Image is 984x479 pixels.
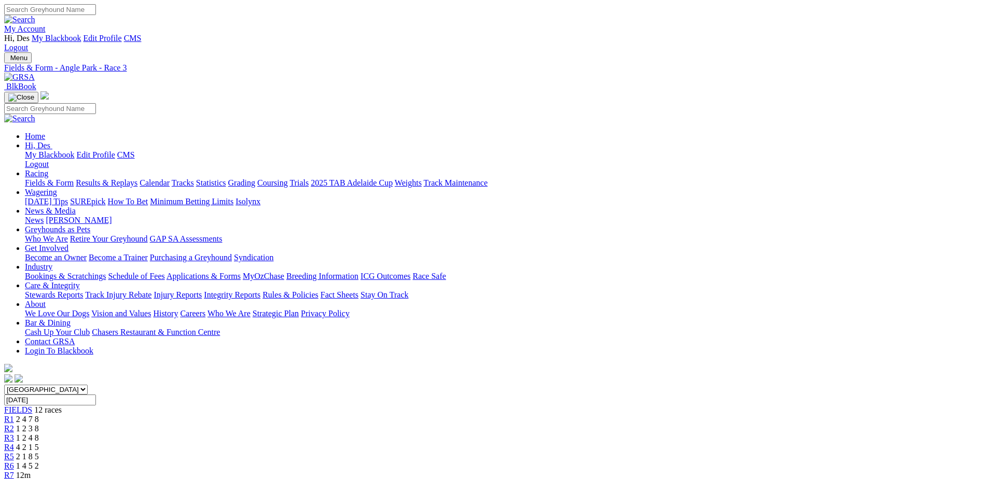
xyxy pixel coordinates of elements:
[150,234,223,243] a: GAP SA Assessments
[4,52,32,63] button: Toggle navigation
[311,178,393,187] a: 2025 TAB Adelaide Cup
[25,234,68,243] a: Who We Are
[180,309,205,318] a: Careers
[4,34,30,43] span: Hi, Des
[262,290,318,299] a: Rules & Policies
[32,34,81,43] a: My Blackbook
[4,63,980,73] a: Fields & Form - Angle Park - Race 3
[25,141,50,150] span: Hi, Des
[25,225,90,234] a: Greyhounds as Pets
[4,364,12,372] img: logo-grsa-white.png
[25,132,45,140] a: Home
[25,244,68,252] a: Get Involved
[8,93,34,102] img: Close
[172,178,194,187] a: Tracks
[85,290,151,299] a: Track Injury Rebate
[76,178,137,187] a: Results & Replays
[154,290,202,299] a: Injury Reports
[25,234,980,244] div: Greyhounds as Pets
[289,178,309,187] a: Trials
[46,216,112,224] a: [PERSON_NAME]
[412,272,446,280] a: Race Safe
[124,34,142,43] a: CMS
[70,234,148,243] a: Retire Your Greyhound
[25,160,49,168] a: Logout
[4,15,35,24] img: Search
[361,290,408,299] a: Stay On Track
[4,461,14,470] a: R6
[25,272,980,281] div: Industry
[25,216,44,224] a: News
[34,405,62,414] span: 12 races
[4,452,14,461] a: R5
[77,150,115,159] a: Edit Profile
[25,309,980,318] div: About
[25,178,980,188] div: Racing
[25,253,87,262] a: Become an Owner
[25,197,980,206] div: Wagering
[140,178,170,187] a: Calendar
[15,374,23,383] img: twitter.svg
[89,253,148,262] a: Become a Trainer
[70,197,105,206] a: SUREpick
[150,253,232,262] a: Purchasing a Greyhound
[286,272,358,280] a: Breeding Information
[16,461,39,470] span: 1 4 5 2
[25,141,52,150] a: Hi, Des
[150,197,233,206] a: Minimum Betting Limits
[25,197,68,206] a: [DATE] Tips
[40,91,49,100] img: logo-grsa-white.png
[25,328,90,336] a: Cash Up Your Club
[395,178,422,187] a: Weights
[4,415,14,424] a: R1
[25,318,71,327] a: Bar & Dining
[321,290,358,299] a: Fact Sheets
[4,82,36,91] a: BlkBook
[4,424,14,433] a: R2
[108,197,148,206] a: How To Bet
[204,290,260,299] a: Integrity Reports
[25,337,75,346] a: Contact GRSA
[25,262,52,271] a: Industry
[10,54,27,62] span: Menu
[167,272,241,280] a: Applications & Forms
[16,415,39,424] span: 2 4 7 8
[25,150,75,159] a: My Blackbook
[301,309,350,318] a: Privacy Policy
[4,92,38,103] button: Toggle navigation
[117,150,135,159] a: CMS
[25,272,106,280] a: Bookings & Scratchings
[257,178,288,187] a: Coursing
[4,395,96,405] input: Select date
[228,178,255,187] a: Grading
[253,309,299,318] a: Strategic Plan
[4,443,14,452] a: R4
[25,216,980,225] div: News & Media
[235,197,260,206] a: Isolynx
[4,4,96,15] input: Search
[25,206,76,215] a: News & Media
[25,346,93,355] a: Login To Blackbook
[4,405,32,414] a: FIELDS
[4,34,980,52] div: My Account
[6,82,36,91] span: BlkBook
[361,272,410,280] a: ICG Outcomes
[196,178,226,187] a: Statistics
[25,253,980,262] div: Get Involved
[25,188,57,196] a: Wagering
[4,73,35,82] img: GRSA
[83,34,121,43] a: Edit Profile
[4,433,14,442] a: R3
[25,150,980,169] div: Hi, Des
[424,178,488,187] a: Track Maintenance
[91,309,151,318] a: Vision and Values
[92,328,220,336] a: Chasers Restaurant & Function Centre
[25,290,83,299] a: Stewards Reports
[234,253,273,262] a: Syndication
